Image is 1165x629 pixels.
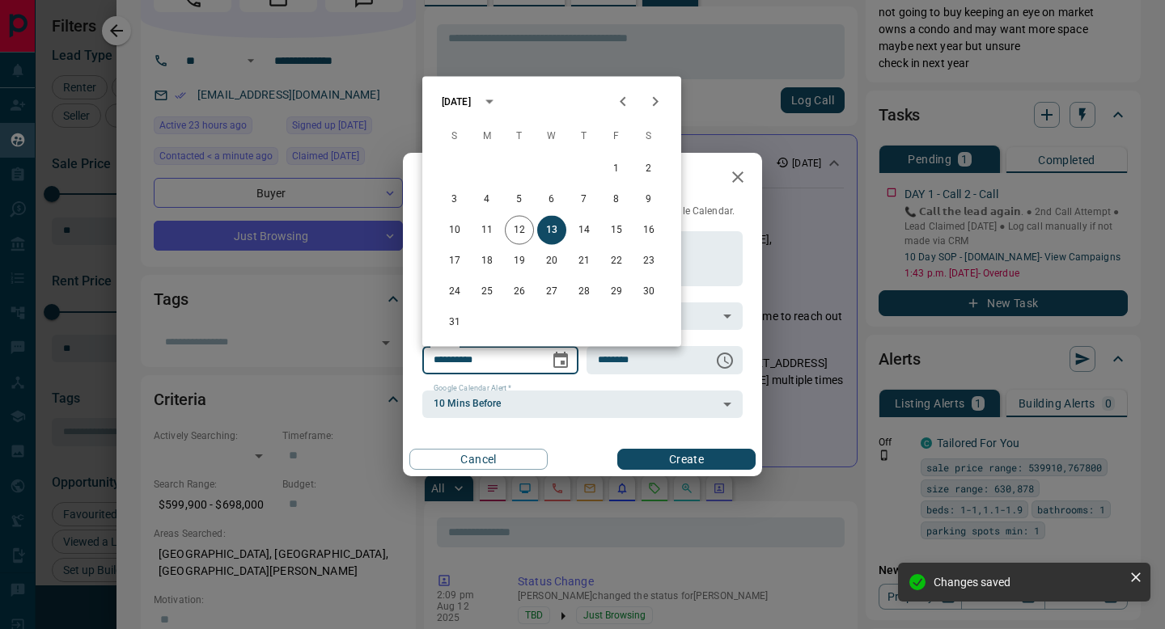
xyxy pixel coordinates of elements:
button: 23 [634,247,663,276]
button: Previous month [607,86,639,118]
button: 24 [440,277,469,306]
button: 22 [602,247,631,276]
button: Next month [639,86,671,118]
button: 19 [505,247,534,276]
button: 15 [602,216,631,245]
span: Monday [472,120,502,153]
button: 1 [602,154,631,184]
button: 9 [634,185,663,214]
button: 11 [472,216,502,245]
button: 12 [505,216,534,245]
label: Google Calendar Alert [434,383,511,394]
button: 25 [472,277,502,306]
button: 18 [472,247,502,276]
button: 13 [537,216,566,245]
button: 14 [570,216,599,245]
button: 3 [440,185,469,214]
span: Friday [602,120,631,153]
button: Create [617,449,756,470]
span: Sunday [440,120,469,153]
button: 17 [440,247,469,276]
button: 16 [634,216,663,245]
button: 20 [537,247,566,276]
button: 26 [505,277,534,306]
button: 5 [505,185,534,214]
button: Cancel [409,449,548,470]
button: 8 [602,185,631,214]
button: 30 [634,277,663,306]
button: 6 [537,185,566,214]
button: calendar view is open, switch to year view [476,88,503,116]
button: 10 [440,216,469,245]
button: 7 [570,185,599,214]
h2: New Task [403,153,513,205]
div: [DATE] [442,95,471,109]
button: 29 [602,277,631,306]
button: 2 [634,154,663,184]
span: Saturday [634,120,663,153]
span: Thursday [570,120,599,153]
button: 27 [537,277,566,306]
span: Tuesday [505,120,534,153]
span: Wednesday [537,120,566,153]
button: 28 [570,277,599,306]
button: 4 [472,185,502,214]
button: 21 [570,247,599,276]
div: Changes saved [934,576,1123,589]
button: Choose date, selected date is Aug 13, 2025 [544,344,577,377]
button: Choose time, selected time is 6:00 AM [709,344,741,377]
button: 31 [440,308,469,337]
div: 10 Mins Before [422,390,743,418]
